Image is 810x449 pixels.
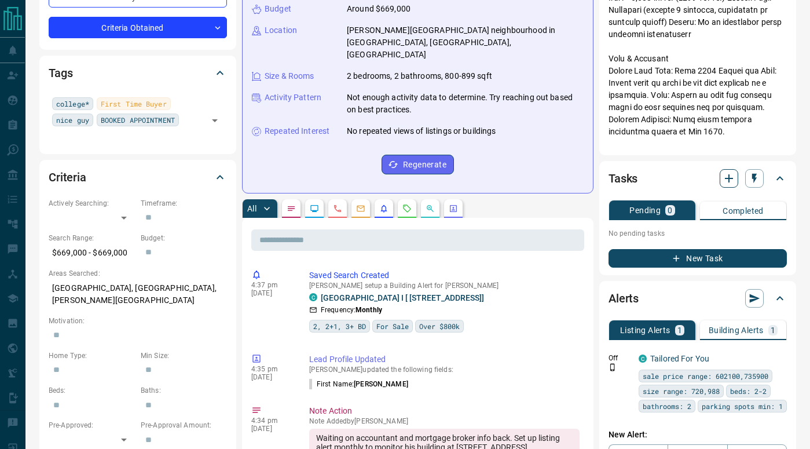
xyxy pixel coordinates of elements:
p: Home Type: [49,351,135,361]
div: Criteria [49,163,227,191]
span: Over $800k [419,320,460,332]
p: Pre-Approved: [49,420,135,430]
h2: Criteria [49,168,86,187]
div: condos.ca [309,293,317,301]
p: Budget: [141,233,227,243]
svg: Calls [333,204,342,213]
svg: Notes [287,204,296,213]
p: Size & Rooms [265,70,314,82]
p: 1 [771,326,775,334]
p: Saved Search Created [309,269,580,282]
p: Activity Pattern [265,92,321,104]
p: [GEOGRAPHIC_DATA], [GEOGRAPHIC_DATA], [PERSON_NAME][GEOGRAPHIC_DATA] [49,279,227,310]
span: For Sale [376,320,409,332]
p: Beds: [49,385,135,396]
p: Note Added by [PERSON_NAME] [309,417,580,425]
p: Around $669,000 [347,3,411,15]
svg: Push Notification Only [609,363,617,371]
a: Tailored For You [650,354,709,363]
p: 2 bedrooms, 2 bathrooms, 800-899 sqft [347,70,492,82]
p: 0 [668,206,672,214]
strong: Monthly [355,306,382,314]
a: [GEOGRAPHIC_DATA] I [ [STREET_ADDRESS]] [321,293,484,302]
p: Min Size: [141,351,227,361]
svg: Agent Actions [449,204,458,213]
p: Lead Profile Updated [309,353,580,366]
p: Pending [629,206,661,214]
span: nice guy [56,114,89,126]
h2: Tasks [609,169,637,188]
p: $669,000 - $669,000 [49,243,135,262]
p: 4:35 pm [251,365,292,373]
span: parking spots min: 1 [702,400,783,412]
span: 2, 2+1, 3+ BD [313,320,366,332]
div: Alerts [609,284,787,312]
svg: Listing Alerts [379,204,388,213]
p: All [247,205,256,213]
svg: Lead Browsing Activity [310,204,319,213]
p: 1 [677,326,682,334]
span: sale price range: 602100,735900 [643,370,768,382]
p: [PERSON_NAME][GEOGRAPHIC_DATA] neighbourhood in [GEOGRAPHIC_DATA], [GEOGRAPHIC_DATA], [GEOGRAPHIC... [347,24,584,61]
p: Off [609,353,632,363]
p: No repeated views of listings or buildings [347,125,496,137]
svg: Requests [402,204,412,213]
p: First Name : [309,379,408,389]
button: Regenerate [382,155,454,174]
p: Repeated Interest [265,125,329,137]
p: Pre-Approval Amount: [141,420,227,430]
div: Criteria Obtained [49,17,227,38]
div: Tasks [609,165,787,192]
p: Not enough activity data to determine. Try reaching out based on best practices. [347,92,584,116]
span: BOOKED APPOINTMENT [101,114,175,126]
p: [PERSON_NAME] updated the following fields: [309,366,580,374]
p: Building Alerts [709,326,764,334]
h2: Alerts [609,289,639,308]
span: college* [56,98,89,109]
span: First Time Buyer [101,98,167,109]
p: Note Action [309,405,580,417]
div: condos.ca [639,355,647,363]
svg: Opportunities [426,204,435,213]
p: New Alert: [609,429,787,441]
p: Location [265,24,297,36]
svg: Emails [356,204,365,213]
p: Search Range: [49,233,135,243]
p: [PERSON_NAME] setup a Building Alert for [PERSON_NAME] [309,282,580,290]
p: [DATE] [251,289,292,297]
p: Timeframe: [141,198,227,209]
span: size range: 720,988 [643,385,720,397]
p: [DATE] [251,373,292,381]
p: 4:37 pm [251,281,292,289]
p: 4:34 pm [251,417,292,425]
p: [DATE] [251,425,292,433]
p: Areas Searched: [49,268,227,279]
div: Tags [49,59,227,87]
h2: Tags [49,64,72,82]
p: No pending tasks [609,225,787,242]
button: Open [207,112,223,129]
p: Completed [723,207,764,215]
p: Motivation: [49,316,227,326]
p: Budget [265,3,291,15]
p: Frequency: [321,305,382,315]
p: Actively Searching: [49,198,135,209]
p: Listing Alerts [620,326,670,334]
button: New Task [609,249,787,268]
p: Baths: [141,385,227,396]
span: beds: 2-2 [730,385,767,397]
span: bathrooms: 2 [643,400,691,412]
span: [PERSON_NAME] [354,380,408,388]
